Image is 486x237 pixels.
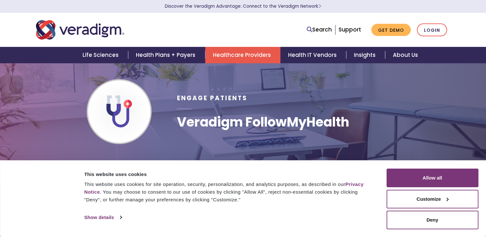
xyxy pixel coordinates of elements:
a: Show details [84,213,121,222]
span: Engage Patients [177,94,247,102]
a: About Us [385,47,426,63]
a: Search [307,25,332,34]
a: Discover the Veradigm Advantage: Connect to the Veradigm NetworkLearn More [165,3,321,9]
a: Health Plans + Payers [128,47,205,63]
a: Healthcare Providers [205,47,280,63]
h1: Veradigm FollowMyHealth [177,114,349,130]
a: Insights [346,47,385,63]
div: This website uses cookies for site operation, security, personalization, and analytics purposes, ... [84,180,372,204]
span: Learn More [318,3,321,9]
a: Login [417,23,447,37]
button: Deny [386,211,478,229]
a: Health IT Vendors [280,47,346,63]
div: This website uses cookies [84,171,372,178]
a: Life Sciences [75,47,128,63]
button: Allow all [386,169,478,187]
a: Get Demo [371,24,411,36]
a: Support [339,26,361,33]
img: Veradigm logo [36,19,124,40]
button: Customize [386,190,478,208]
